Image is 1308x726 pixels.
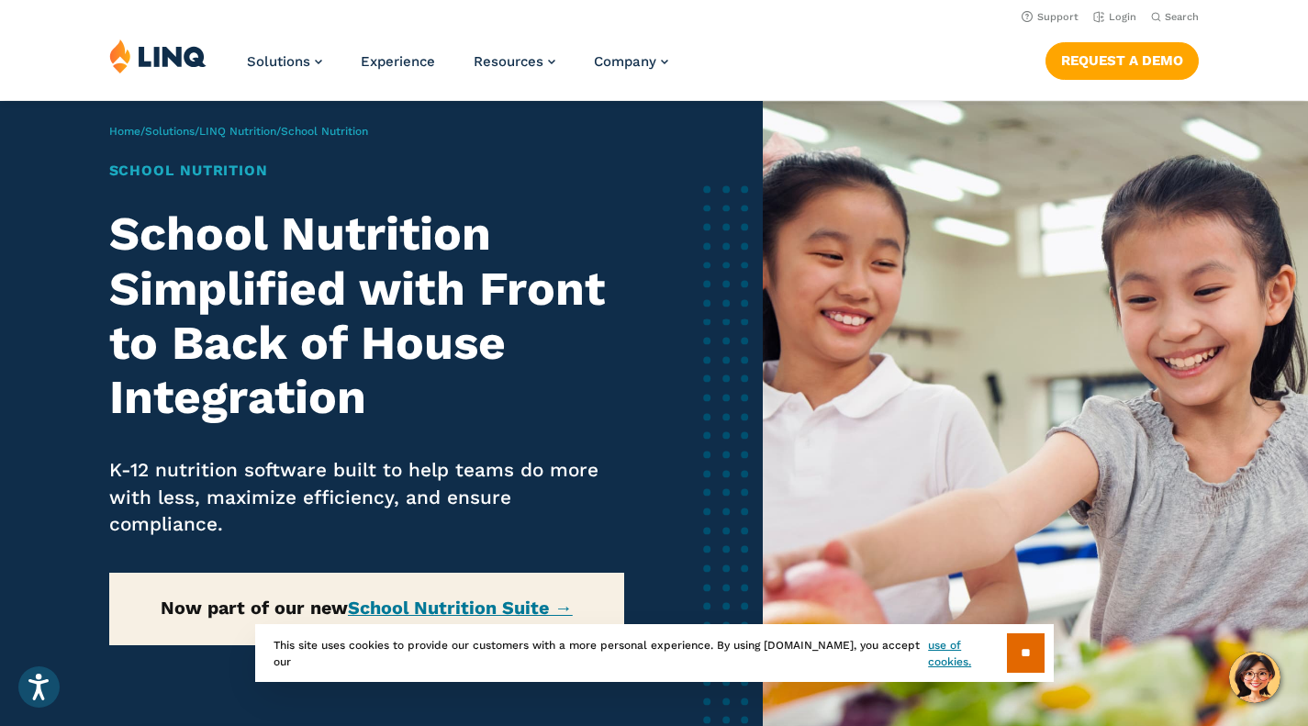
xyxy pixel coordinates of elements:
[348,598,573,619] a: School Nutrition Suite →
[1151,10,1199,24] button: Open Search Bar
[255,624,1054,682] div: This site uses cookies to provide our customers with a more personal experience. By using [DOMAIN...
[594,53,668,70] a: Company
[1045,42,1199,79] a: Request a Demo
[145,125,195,138] a: Solutions
[594,53,656,70] span: Company
[1093,11,1136,23] a: Login
[109,125,368,138] span: / / /
[161,598,573,619] strong: Now part of our new
[109,207,624,424] h2: School Nutrition Simplified with Front to Back of House Integration
[928,637,1006,670] a: use of cookies.
[281,125,368,138] span: School Nutrition
[109,160,624,182] h1: School Nutrition
[109,125,140,138] a: Home
[474,53,555,70] a: Resources
[1045,39,1199,79] nav: Button Navigation
[1165,11,1199,23] span: Search
[109,457,624,539] p: K-12 nutrition software built to help teams do more with less, maximize efficiency, and ensure co...
[1022,11,1079,23] a: Support
[1229,652,1280,703] button: Hello, have a question? Let’s chat.
[361,53,435,70] a: Experience
[109,39,207,73] img: LINQ | K‑12 Software
[247,53,310,70] span: Solutions
[247,39,668,99] nav: Primary Navigation
[247,53,322,70] a: Solutions
[474,53,543,70] span: Resources
[199,125,276,138] a: LINQ Nutrition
